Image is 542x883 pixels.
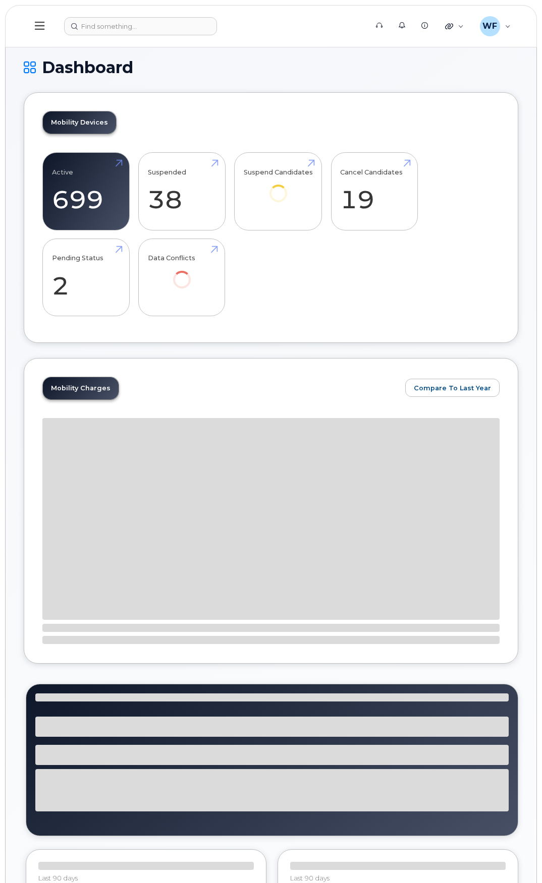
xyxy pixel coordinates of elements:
[340,158,408,225] a: Cancel Candidates 19
[290,874,330,882] span: Last 90 days
[24,58,518,76] h1: Dashboard
[38,874,78,882] span: Last 90 days
[52,158,120,225] a: Active 699
[52,244,120,311] a: Pending Status 2
[43,377,119,399] a: Mobility Charges
[148,158,216,225] a: Suspended 38
[244,158,313,216] a: Suspend Candidates
[43,111,116,134] a: Mobility Devices
[405,379,500,397] button: Compare To Last Year
[148,244,216,302] a: Data Conflicts
[414,383,491,393] span: Compare To Last Year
